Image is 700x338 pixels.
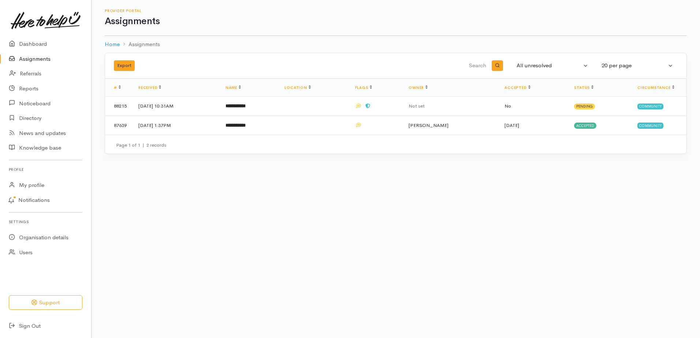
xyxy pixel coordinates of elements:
span: [PERSON_NAME] [409,122,448,128]
h1: Assignments [105,16,687,27]
div: 20 per page [602,61,667,70]
span: | [142,142,144,148]
a: # [114,85,121,90]
li: Assignments [120,40,160,49]
td: 87639 [105,116,133,135]
a: Name [226,85,241,90]
h6: Provider Portal [105,9,687,13]
span: Community [637,123,663,128]
a: Home [105,40,120,49]
td: 88215 [105,97,133,116]
a: Location [284,85,310,90]
span: Not set [409,103,425,109]
h6: Settings [9,217,82,227]
nav: breadcrumb [105,36,687,53]
span: Accepted [574,123,596,128]
a: Owner [409,85,428,90]
div: All unresolved [517,61,582,70]
a: Status [574,85,593,90]
h6: Profile [9,165,82,174]
time: [DATE] [504,122,519,128]
a: Flags [355,85,372,90]
a: Received [138,85,161,90]
input: Search [313,57,488,75]
td: [DATE] 1:37PM [133,116,220,135]
small: Page 1 of 1 2 records [116,142,166,148]
span: Community [637,104,663,109]
button: 20 per page [597,59,678,73]
button: Support [9,295,82,310]
span: No [504,103,511,109]
span: Pending [574,104,595,109]
a: Circumstance [637,85,674,90]
td: [DATE] 10:31AM [133,97,220,116]
button: Export [114,60,135,71]
button: All unresolved [512,59,593,73]
a: Accepted [504,85,530,90]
